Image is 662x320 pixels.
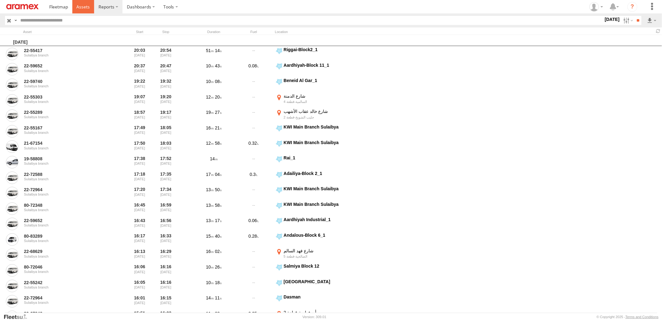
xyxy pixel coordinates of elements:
[128,78,151,92] div: Entered prior to selected date range
[24,218,109,223] a: 22-59652
[154,248,178,262] div: 16:29 [DATE]
[24,187,109,192] a: 22-72964
[235,217,272,231] div: 0.06
[275,78,353,92] label: Click to View Event Location
[206,48,214,53] span: 51
[284,155,352,161] div: Rai_1
[626,315,659,319] a: Terms and Conditions
[206,264,214,269] span: 10
[621,16,634,25] label: Search Filter Options
[24,140,109,146] a: 21-67154
[284,279,352,284] div: [GEOGRAPHIC_DATA]
[128,47,151,61] div: Entered prior to selected date range
[154,171,178,185] div: 17:35 [DATE]
[215,63,222,68] span: 43
[24,223,109,227] div: Sulaibya branch
[215,187,222,192] span: 50
[154,201,178,216] div: 16:59 [DATE]
[128,171,151,185] div: Entered prior to selected date range
[128,248,151,262] div: Entered prior to selected date range
[154,232,178,247] div: 16:33 [DATE]
[210,156,218,161] span: 14
[24,100,109,104] div: Sulaibya branch
[284,109,352,114] div: شارع خالد عقاب الأشهب
[597,315,659,319] div: © Copyright 2025 -
[275,155,353,169] label: Click to View Event Location
[128,62,151,77] div: Entered prior to selected date range
[275,109,353,123] label: Click to View Event Location
[284,248,352,254] div: شارع فهد السالم
[24,162,109,165] div: Sulaibya branch
[128,232,151,247] div: Entered prior to selected date range
[24,69,109,73] div: Sulaibya branch
[215,79,222,84] span: 08
[24,115,109,119] div: Sulaibya branch
[275,171,353,185] label: Click to View Event Location
[206,63,214,68] span: 10
[206,125,214,130] span: 16
[215,172,222,177] span: 04
[206,187,214,192] span: 13
[24,233,109,239] a: 80-83289
[24,249,109,254] a: 22-68629
[154,186,178,200] div: 17:34 [DATE]
[24,48,109,53] a: 22-55417
[206,218,214,223] span: 13
[275,263,353,278] label: Click to View Event Location
[215,203,222,208] span: 58
[128,186,151,200] div: Entered prior to selected date range
[215,48,222,53] span: 14
[128,217,151,231] div: Entered prior to selected date range
[646,16,657,25] label: Export results as...
[206,234,214,239] span: 15
[24,264,109,270] a: 80-72046
[128,109,151,123] div: Entered prior to selected date range
[154,294,178,308] div: 16:15 [DATE]
[284,254,352,259] div: الصالحية-قطعة 5
[303,315,326,319] div: Version: 309.01
[24,53,109,57] div: Sulaibya branch
[128,201,151,216] div: Entered prior to selected date range
[24,239,109,243] div: Sulaibya branch
[206,141,214,146] span: 12
[154,279,178,293] div: 16:16 [DATE]
[24,285,109,289] div: Sulaibya branch
[154,109,178,123] div: 19:17 [DATE]
[24,301,109,304] div: Sulaibya branch
[275,93,353,108] label: Click to View Event Location
[284,78,352,83] div: Beneid Al Gar_1
[206,172,214,177] span: 17
[284,62,352,68] div: Aardhiyah-Block 11_1
[215,95,222,99] span: 20
[24,202,109,208] a: 80-72348
[24,63,109,69] a: 22-59652
[154,124,178,138] div: 18:05 [DATE]
[24,295,109,301] a: 22-72964
[24,109,109,115] a: 22-55289
[215,110,222,115] span: 27
[275,294,353,308] label: Click to View Event Location
[284,310,352,315] div: أبو فطيرة-قطعة 2
[24,79,109,84] a: 22-59740
[154,62,178,77] div: 20:47 [DATE]
[284,115,352,119] div: جليب الشويخ-قطعة 2
[128,294,151,308] div: Entered prior to selected date range
[275,124,353,138] label: Click to View Event Location
[154,78,178,92] div: 19:32 [DATE]
[284,99,352,104] div: السالمية-قطعة 4
[6,4,39,9] img: aramex-logo.svg
[275,232,353,247] label: Click to View Event Location
[24,208,109,212] div: Sulaibya branch
[215,125,222,130] span: 21
[284,201,352,207] div: KWI Main Branch Sulaibya
[284,47,352,52] div: Riggai-Block2_1
[154,93,178,108] div: 19:20 [DATE]
[215,234,222,239] span: 40
[128,93,151,108] div: Entered prior to selected date range
[275,217,353,231] label: Click to View Event Location
[284,171,352,176] div: Adailiya-Block 2_1
[154,47,178,61] div: 20:54 [DATE]
[284,294,352,300] div: Dasman
[284,124,352,130] div: KWI Main Branch Sulaibya
[13,16,18,25] label: Search Query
